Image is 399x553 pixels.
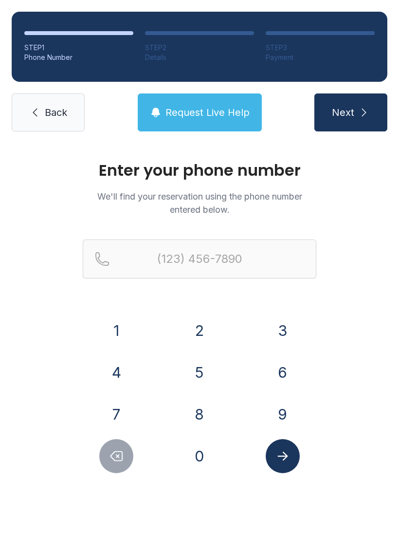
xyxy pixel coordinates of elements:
[83,163,316,178] h1: Enter your phone number
[182,313,217,348] button: 2
[165,106,250,119] span: Request Live Help
[99,313,133,348] button: 1
[182,439,217,473] button: 0
[182,355,217,389] button: 5
[266,355,300,389] button: 6
[45,106,67,119] span: Back
[99,355,133,389] button: 4
[266,439,300,473] button: Submit lookup form
[266,53,375,62] div: Payment
[266,43,375,53] div: STEP 3
[24,43,133,53] div: STEP 1
[83,190,316,216] p: We'll find your reservation using the phone number entered below.
[145,53,254,62] div: Details
[24,53,133,62] div: Phone Number
[182,397,217,431] button: 8
[99,439,133,473] button: Delete number
[145,43,254,53] div: STEP 2
[99,397,133,431] button: 7
[266,313,300,348] button: 3
[83,240,316,278] input: Reservation phone number
[332,106,354,119] span: Next
[266,397,300,431] button: 9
